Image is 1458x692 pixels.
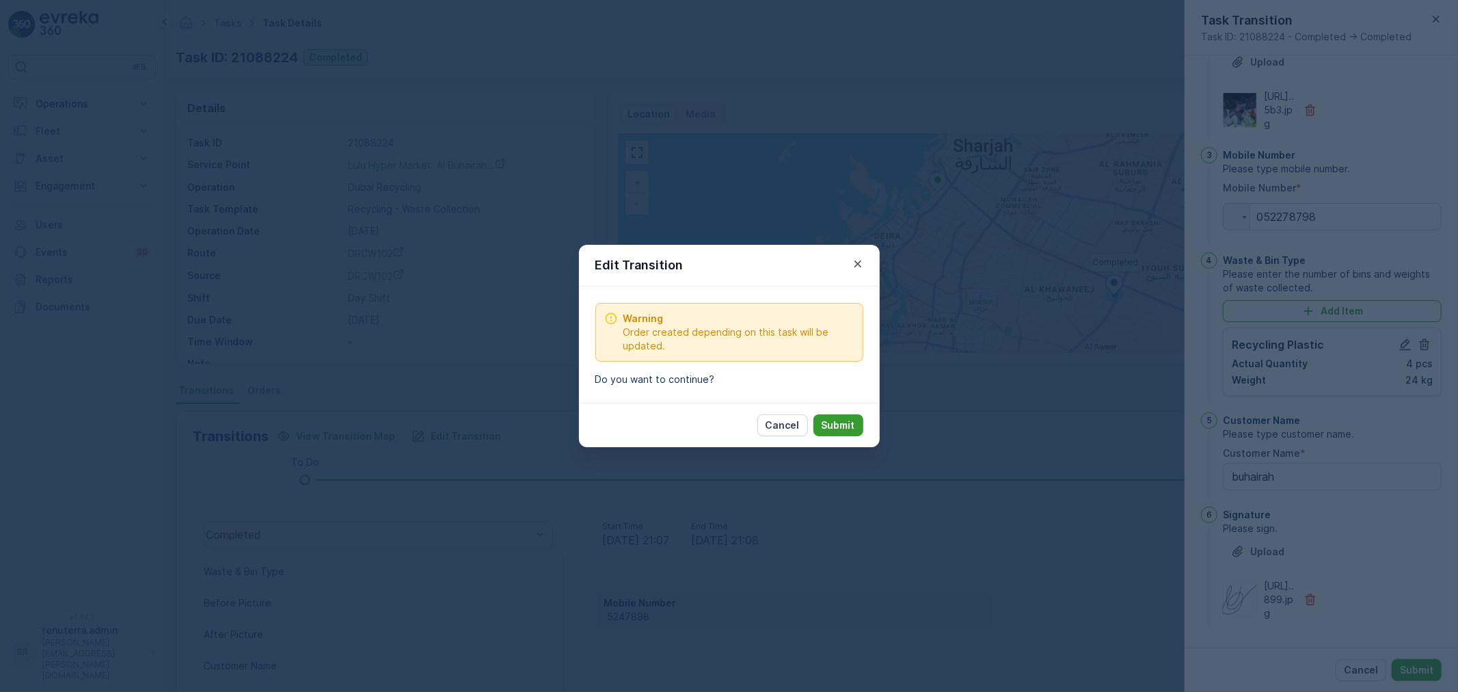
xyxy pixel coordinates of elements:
[595,256,684,275] p: Edit Transition
[595,373,863,386] p: Do you want to continue?
[623,312,854,325] span: Warning
[623,325,854,353] span: Order created depending on this task will be updated.
[757,414,808,436] button: Cancel
[822,418,855,432] p: Submit
[766,418,800,432] p: Cancel
[813,414,863,436] button: Submit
